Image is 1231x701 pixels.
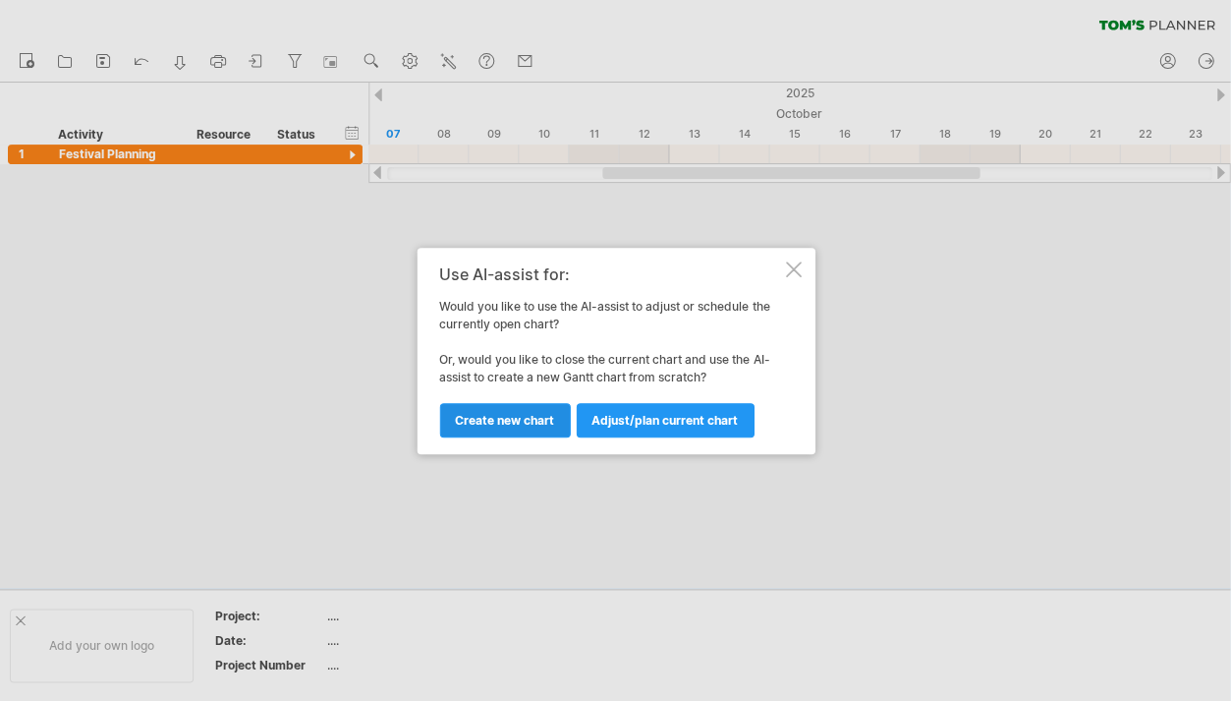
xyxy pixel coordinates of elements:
[455,413,554,428] span: Create new chart
[439,265,781,283] div: Use AI-assist for:
[576,403,754,438] a: Adjust/plan current chart
[591,413,738,428] span: Adjust/plan current chart
[439,265,781,437] div: Would you like to use the AI-assist to adjust or schedule the currently open chart? Or, would you...
[439,403,570,438] a: Create new chart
